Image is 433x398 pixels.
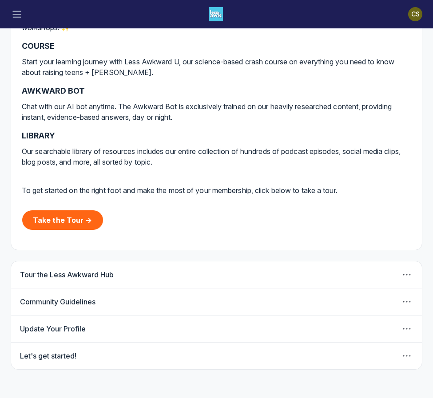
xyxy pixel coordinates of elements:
a: Take the Tour → [22,210,103,230]
strong: LIBRARY [22,131,55,140]
button: Post actions [401,268,413,281]
img: Less Awkward Hub logo [209,7,223,21]
p: To get started on the right foot and make the most of your membership, click below to take a tour. [22,185,411,196]
button: Post actions [401,323,413,335]
strong: AWKWARD BOT [22,86,85,95]
button: Post actions [401,296,413,308]
p: Our searchable library of resources includes our entire collection of hundreds of podcast episode... [22,146,411,178]
strong: COURSE [22,41,55,51]
button: Toggle menu [11,8,23,20]
a: Tour the Less Awkward Hub [20,270,114,279]
a: Let's get started! [20,351,76,360]
a: Update Your Profile [20,324,86,333]
a: Community Guidelines [20,297,95,306]
div: CS [408,7,422,21]
p: Start your learning journey with Less Awkward U, our science-based crash course on everything you... [22,56,411,78]
p: Chat with our AI bot anytime. The Awkward Bot is exclusively trained on our heavily researched co... [22,101,411,122]
button: Post actions [401,350,413,362]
